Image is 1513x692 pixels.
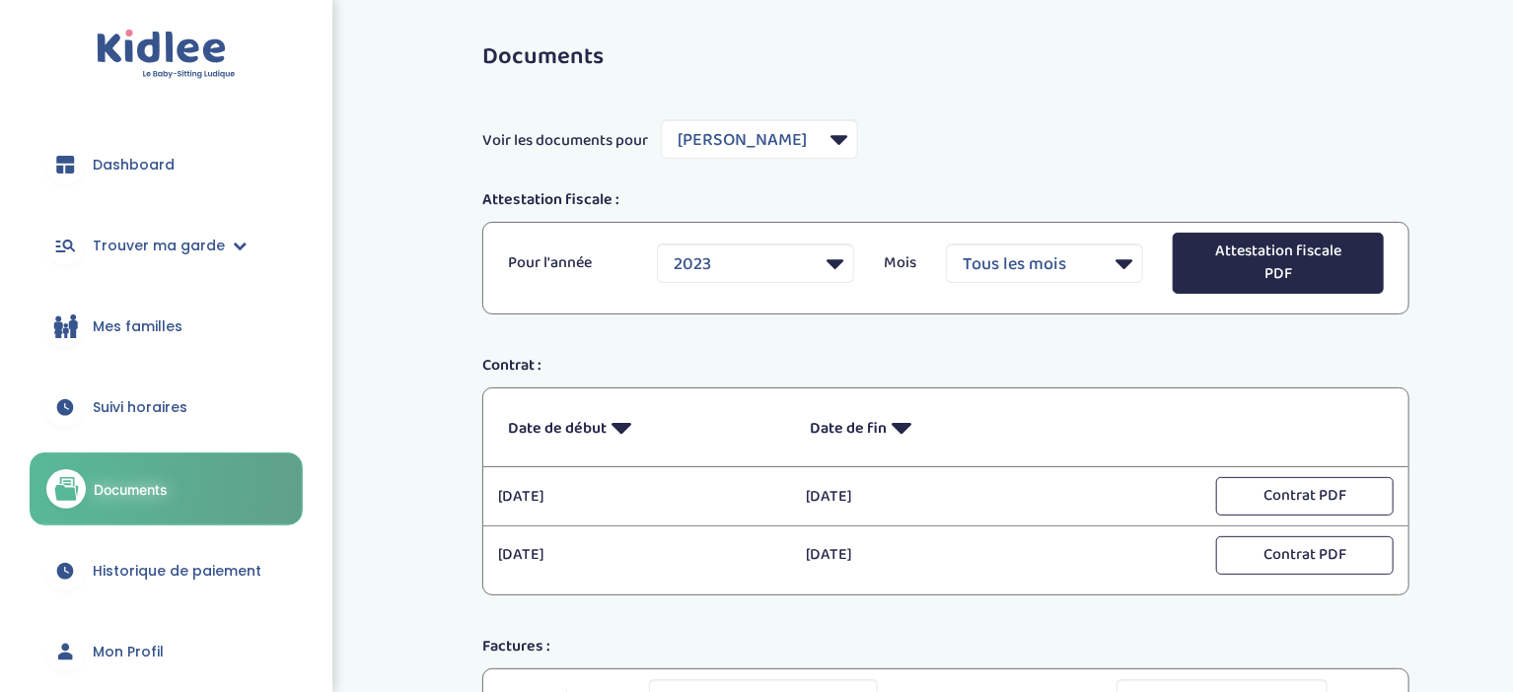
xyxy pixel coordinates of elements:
[30,616,303,687] a: Mon Profil
[93,642,164,662] span: Mon Profil
[93,561,261,582] span: Historique de paiement
[97,30,236,80] img: logo.svg
[498,543,777,567] p: [DATE]
[93,236,225,256] span: Trouver ma garde
[94,479,168,500] span: Documents
[1173,233,1384,294] button: Attestation fiscale PDF
[482,129,648,153] span: Voir les documents pour
[468,354,1424,378] div: Contrat :
[93,316,182,337] span: Mes familles
[30,452,303,525] a: Documents
[482,44,1409,70] h3: Documents
[93,155,175,175] span: Dashboard
[93,397,187,418] span: Suivi horaires
[30,291,303,362] a: Mes familles
[1216,544,1394,566] a: Contrat PDF
[30,372,303,443] a: Suivi horaires
[884,251,916,275] p: Mois
[508,403,780,451] p: Date de début
[508,251,627,275] p: Pour l'année
[30,210,303,281] a: Trouver ma garde
[30,535,303,606] a: Historique de paiement
[30,129,303,200] a: Dashboard
[810,403,1082,451] p: Date de fin
[1216,477,1394,516] button: Contrat PDF
[807,485,1086,509] p: [DATE]
[807,543,1086,567] p: [DATE]
[1216,536,1394,575] button: Contrat PDF
[468,635,1424,658] div: Factures :
[1216,485,1394,507] a: Contrat PDF
[468,188,1424,212] div: Attestation fiscale :
[498,485,777,509] p: [DATE]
